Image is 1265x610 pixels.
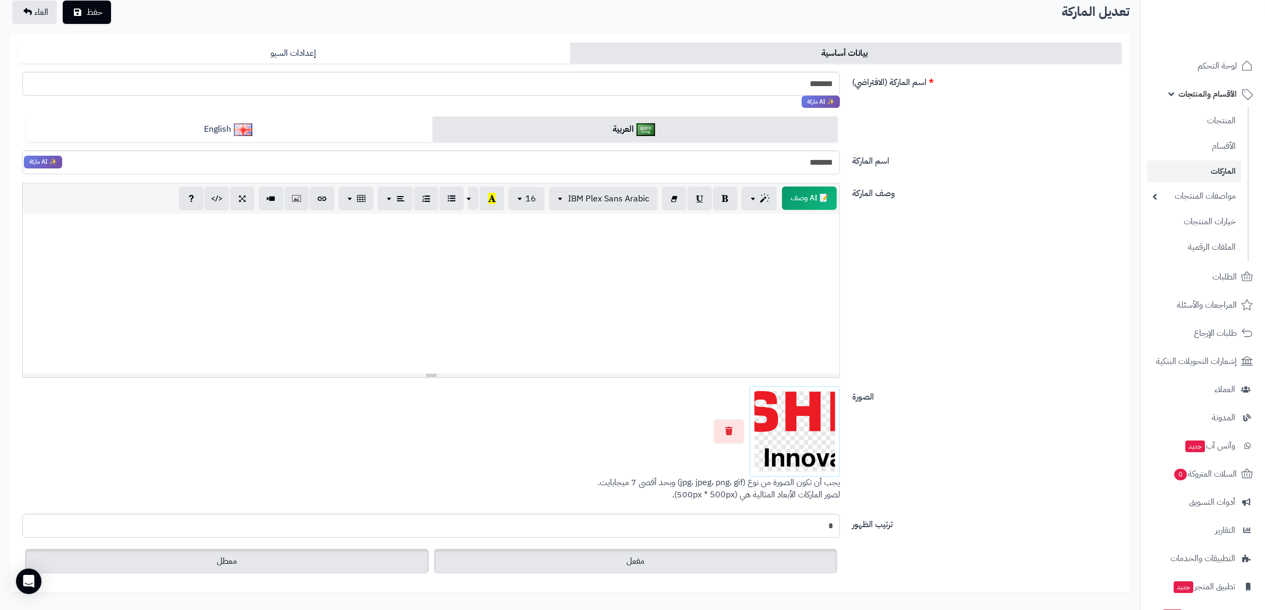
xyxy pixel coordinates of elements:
img: English [234,123,252,136]
span: تطبيق المتجر [1173,579,1235,594]
a: إعدادات السيو [19,43,570,64]
span: المراجعات والأسئلة [1177,298,1237,312]
label: اسم الماركة (الافتراضي) [848,72,1126,89]
a: التقارير [1147,518,1259,543]
a: السلات المتروكة0 [1147,461,1259,487]
a: طلبات الإرجاع [1147,320,1259,346]
span: جديد [1174,581,1193,593]
a: الملفات الرقمية [1147,236,1241,259]
a: الماركات [1147,160,1241,182]
span: انقر لاستخدام رفيقك الذكي [802,96,840,108]
label: ترتيب الظهور [848,514,1126,531]
a: مواصفات المنتجات [1147,185,1241,208]
label: الصورة [848,386,1126,403]
span: العملاء [1215,382,1235,397]
button: IBM Plex Sans Arabic [549,187,658,210]
span: مفعل [626,555,644,567]
label: اسم الماركة [848,150,1126,167]
a: العملاء [1147,377,1259,402]
div: Open Intercom Messenger [16,569,41,594]
a: لوحة التحكم [1147,53,1259,79]
a: بيانات أساسية [570,43,1122,64]
img: 1662549650-png-clipart-toshiba-tec-corporation-hard-drives-television-set-toshiba-memory-nvidia-m... [754,391,835,472]
span: IBM Plex Sans Arabic [568,192,649,205]
a: المدونة [1147,405,1259,430]
span: الغاء [35,6,48,19]
span: أدوات التسويق [1189,495,1235,510]
span: التقارير [1215,523,1235,538]
span: التطبيقات والخدمات [1170,551,1235,566]
span: الأقسام والمنتجات [1178,87,1237,101]
a: العربية [432,116,838,142]
p: يجب أن تكون الصورة من نوع (jpg، jpeg، png، gif) وبحد أقصى 7 ميجابايت. لصور الماركات الأبعاد المثا... [22,477,840,501]
a: الأقسام [1147,135,1241,158]
span: الطلبات [1212,269,1237,284]
a: المراجعات والأسئلة [1147,292,1259,318]
a: إشعارات التحويلات البنكية [1147,349,1259,374]
span: إشعارات التحويلات البنكية [1156,354,1237,369]
button: حفظ [63,1,111,24]
span: انقر لاستخدام رفيقك الذكي [24,156,62,168]
button: 16 [508,187,545,210]
span: طلبات الإرجاع [1194,326,1237,341]
a: التطبيقات والخدمات [1147,546,1259,571]
span: المدونة [1212,410,1235,425]
a: English [27,116,432,142]
b: تعديل الماركة [1062,2,1130,21]
span: معطل [217,555,237,567]
a: المنتجات [1147,109,1241,132]
a: تطبيق المتجرجديد [1147,574,1259,599]
span: لوحة التحكم [1198,58,1237,73]
a: وآتس آبجديد [1147,433,1259,459]
span: حفظ [87,6,103,19]
a: الغاء [12,1,57,24]
span: جديد [1185,440,1205,452]
img: العربية [636,123,655,136]
span: انقر لاستخدام رفيقك الذكي [782,187,837,210]
span: وآتس آب [1184,438,1235,453]
a: خيارات المنتجات [1147,210,1241,233]
span: 16 [525,192,536,205]
label: وصف الماركة [848,183,1126,200]
span: 0 [1174,469,1187,480]
a: الطلبات [1147,264,1259,290]
span: السلات المتروكة [1173,467,1237,481]
a: أدوات التسويق [1147,489,1259,515]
